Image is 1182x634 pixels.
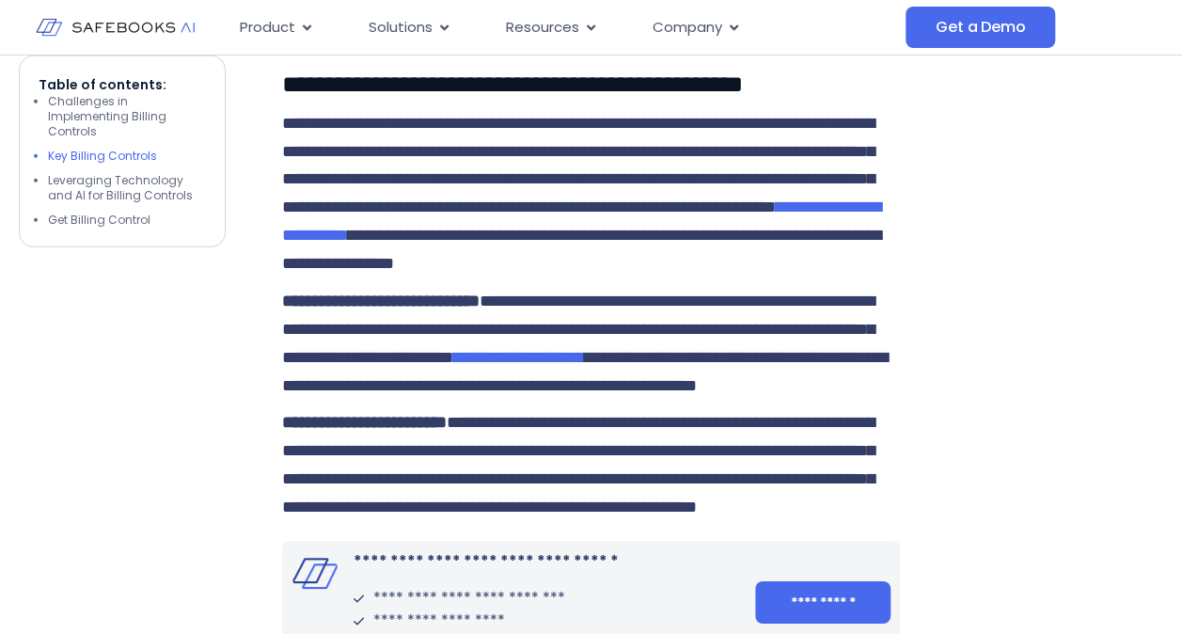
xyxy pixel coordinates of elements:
[48,149,206,164] li: Key Billing Controls
[48,173,206,203] li: Leveraging Technology and AI for Billing Controls
[240,17,295,39] span: Product
[369,17,433,39] span: Solutions
[225,9,906,46] nav: Menu
[906,7,1055,48] a: Get a Demo
[48,213,206,228] li: Get Billing Control
[48,94,206,139] li: Challenges in Implementing Billing Controls
[936,18,1025,37] span: Get a Demo
[39,75,206,94] p: Table of contents:
[506,17,579,39] span: Resources
[653,17,722,39] span: Company
[225,9,906,46] div: Menu Toggle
